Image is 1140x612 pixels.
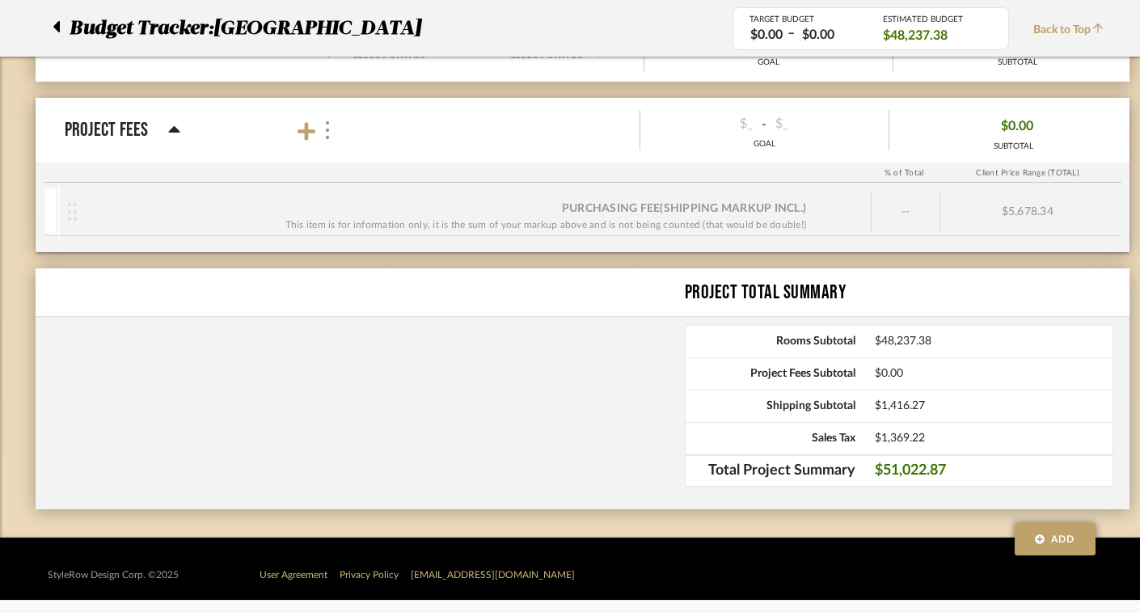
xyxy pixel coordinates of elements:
span: Back to Top [1033,22,1112,39]
mat-expansion-panel-header: Project Fees$_-$_GOAL$0.00SUBTOTAL [36,98,1129,162]
button: Add [1015,523,1096,555]
span: $1,369.22 [875,432,1113,445]
div: % of Total [870,163,939,183]
img: more.svg [323,121,331,139]
span: Total Project Summary [686,463,855,479]
div: Client Price Range (TOTAL) [939,163,1117,183]
div: Project Fees$_-$_GOAL$0.00SUBTOTAL [36,162,1129,252]
span: $0.00 [1001,114,1033,139]
a: [EMAIL_ADDRESS][DOMAIN_NAME] [411,570,575,580]
div: TARGET BUDGET [749,15,859,24]
span: $48,237.38 [883,27,948,44]
div: This item is for information only, it is the sum of your markup above and is not being counted (t... [285,217,807,233]
span: – [787,24,795,44]
span: $0.00 [875,367,1113,381]
p: [GEOGRAPHIC_DATA] [213,14,429,43]
div: -- [872,192,940,232]
div: $0.00 [797,26,839,44]
span: Budget Tracker: [70,14,213,43]
div: $5,678.34 [940,192,1114,232]
span: Project Fees Subtotal [686,367,855,381]
div: GOAL [640,138,889,150]
div: $_ [771,112,879,137]
div: $_ [649,112,758,137]
div: Project Total Summary [685,278,1129,307]
span: Add [1051,532,1075,547]
span: $48,237.38 [875,335,1113,348]
div: SUBTOTAL [994,141,1033,153]
div: StyleRow Design Corp. ©2025 [48,569,179,581]
span: Rooms Subtotal [686,335,855,348]
p: Project Fees [65,116,149,145]
div: $0.00 [745,26,787,44]
div: GOAL [644,57,893,69]
span: $51,022.87 [875,463,1113,479]
a: Privacy Policy [340,570,399,580]
div: - [640,112,889,137]
span: $1,416.27 [875,399,1113,413]
div: SUBTOTAL [998,57,1037,69]
a: User Agreement [260,570,327,580]
img: vertical-grip.svg [68,203,77,221]
div: ESTIMATED BUDGET [883,15,992,24]
span: Sales Tax [686,432,855,445]
span: Shipping Subtotal [686,399,855,413]
div: Purchasing Fee (Shipping markup incl.) [562,200,806,217]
